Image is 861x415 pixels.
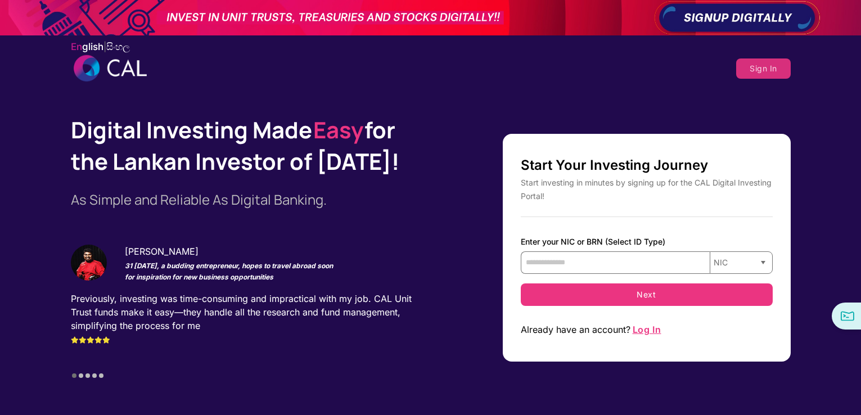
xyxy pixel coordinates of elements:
div: Previously, investing was time-consuming and impractical with my job. CAL Unit Trust funds make i... [71,292,431,346]
h2: Start Your Investing Journey [521,156,773,174]
strong: 31 [DATE], a budding entrepreneur, hopes to travel abroad soon for inspiration for new business o... [125,261,333,281]
div: Start investing in minutes by signing up for the CAL Digital Investing Portal! [521,176,773,203]
span: සිං [106,41,130,52]
span: Easy [312,114,364,145]
div: [PERSON_NAME] [125,245,395,258]
span: glish [82,41,103,52]
button: Log In [630,319,664,339]
h2: As Simple and Reliable As Digital Banking. [71,191,431,209]
div: Already have an account? [521,319,773,339]
h1: Digital Investing Made for the Lankan Investor of [DATE]! [71,114,431,177]
span: Log In [632,324,662,335]
span: En [71,41,103,52]
button: Select [755,252,772,273]
button: Sign In [736,58,791,79]
span: NIC [713,257,752,268]
label: Enter your NIC or BRN (Select ID Type) [521,235,773,249]
span: හල [115,41,130,52]
button: Next [521,283,773,306]
label: | [71,40,130,54]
